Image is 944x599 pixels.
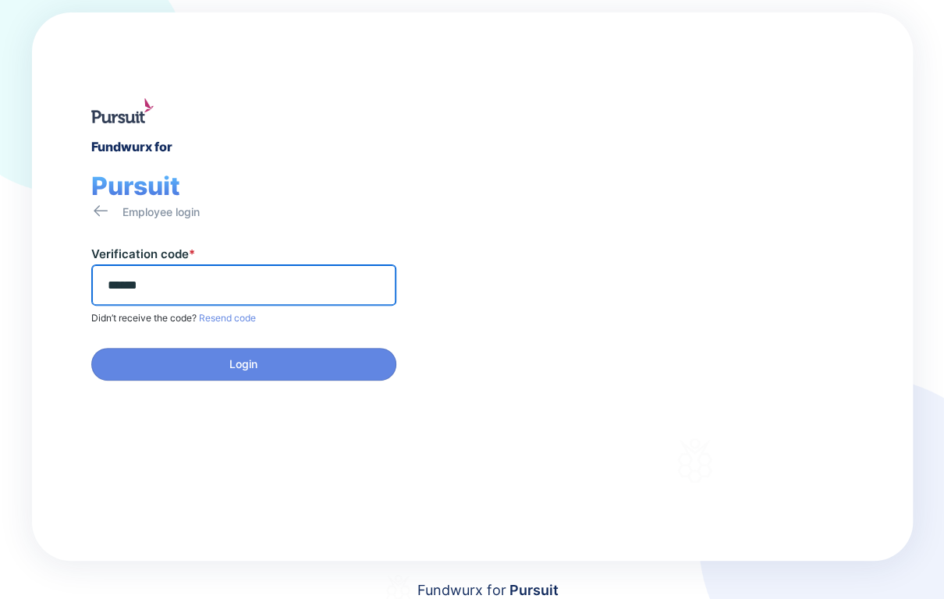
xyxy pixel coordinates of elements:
[91,348,396,381] button: Login
[91,312,197,324] span: Didn’t receive the code?
[122,203,200,222] div: Employee login
[91,171,180,201] span: Pursuit
[91,136,172,158] div: Fundwurx for
[229,356,257,372] span: Login
[197,312,256,324] span: Resend code
[91,246,195,261] label: Verification code
[561,219,683,234] div: Welcome to
[91,98,154,123] img: logo.jpg
[506,582,559,598] span: Pursuit
[561,310,829,353] div: Thank you for choosing Fundwurx as your partner in driving positive social impact!
[561,240,740,278] div: Fundwurx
